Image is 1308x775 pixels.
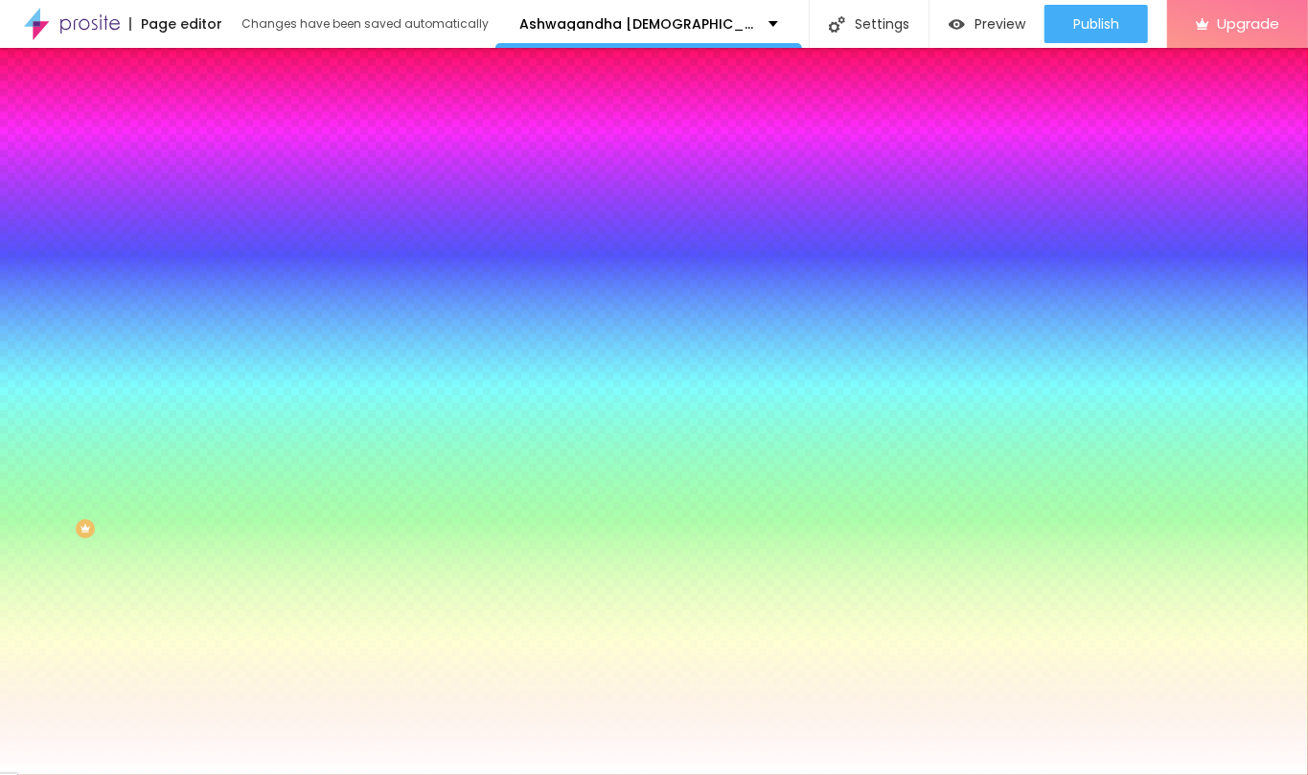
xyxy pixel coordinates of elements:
[519,17,754,31] p: Ashwagandha [DEMOGRAPHIC_DATA][MEDICAL_DATA] Gummies ™ Capsules Backed by a Satisfaction Guarante
[1073,16,1119,32] span: Publish
[1217,15,1279,32] span: Upgrade
[975,16,1025,32] span: Preview
[241,18,489,30] div: Changes have been saved automatically
[829,16,845,33] img: Icone
[1044,5,1148,43] button: Publish
[949,16,965,33] img: view-1.svg
[929,5,1044,43] button: Preview
[129,17,222,31] div: Page editor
